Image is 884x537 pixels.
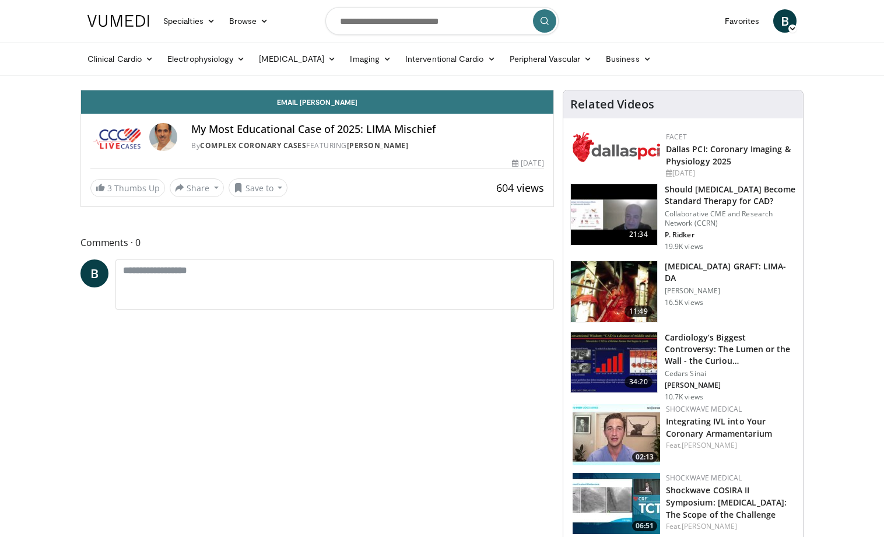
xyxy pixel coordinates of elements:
[107,182,112,194] span: 3
[666,404,742,414] a: Shockwave Medical
[496,181,544,195] span: 604 views
[90,123,145,151] img: Complex Coronary Cases
[573,404,660,465] a: 02:13
[503,47,599,71] a: Peripheral Vascular
[665,381,796,390] p: [PERSON_NAME]
[80,47,160,71] a: Clinical Cardio
[90,179,165,197] a: 3 Thumbs Up
[625,306,653,317] span: 11:49
[665,369,796,378] p: Cedars Sinai
[571,261,657,322] img: feAgcbrvkPN5ynqH4xMDoxOjA4MTsiGN.150x105_q85_crop-smart_upscale.jpg
[160,47,252,71] a: Electrophysiology
[573,404,660,465] img: adf1c163-93e5-45e2-b520-fc626b6c9d57.150x105_q85_crop-smart_upscale.jpg
[570,97,654,111] h4: Related Videos
[666,168,794,178] div: [DATE]
[87,15,149,27] img: VuMedi Logo
[666,473,742,483] a: Shockwave Medical
[573,473,660,534] a: 06:51
[570,332,796,402] a: 34:20 Cardiology’s Biggest Controversy: The Lumen or the Wall - the Curiou… Cedars Sinai [PERSON_...
[252,47,343,71] a: [MEDICAL_DATA]
[666,143,791,167] a: Dallas PCI: Coronary Imaging & Physiology 2025
[347,141,409,150] a: [PERSON_NAME]
[682,521,737,531] a: [PERSON_NAME]
[682,440,737,450] a: [PERSON_NAME]
[229,178,288,197] button: Save to
[665,298,703,307] p: 16.5K views
[191,123,543,136] h4: My Most Educational Case of 2025: LIMA Mischief
[666,132,687,142] a: FACET
[665,230,796,240] p: P. Ridker
[81,90,553,114] a: Email [PERSON_NAME]
[666,440,794,451] div: Feat.
[625,229,653,240] span: 21:34
[632,521,657,531] span: 06:51
[156,9,222,33] a: Specialties
[625,376,653,388] span: 34:20
[573,473,660,534] img: c35ce14a-3a80-4fd3-b91e-c59d4b4f33e6.150x105_q85_crop-smart_upscale.jpg
[571,332,657,393] img: d453240d-5894-4336-be61-abca2891f366.150x105_q85_crop-smart_upscale.jpg
[191,141,543,151] div: By FEATURING
[666,485,787,520] a: Shockwave COSIRA II Symposium: [MEDICAL_DATA]: The Scope of the Challenge
[571,184,657,245] img: eb63832d-2f75-457d-8c1a-bbdc90eb409c.150x105_q85_crop-smart_upscale.jpg
[200,141,306,150] a: Complex Coronary Cases
[665,184,796,207] h3: Should [MEDICAL_DATA] Become Standard Therapy for CAD?
[665,242,703,251] p: 19.9K views
[665,332,796,367] h3: Cardiology’s Biggest Controversy: The Lumen or the Wall - the Curiou…
[343,47,398,71] a: Imaging
[570,184,796,251] a: 21:34 Should [MEDICAL_DATA] Become Standard Therapy for CAD? Collaborative CME and Research Netwo...
[398,47,503,71] a: Interventional Cardio
[773,9,797,33] a: B
[666,416,772,439] a: Integrating IVL into Your Coronary Armamentarium
[632,452,657,462] span: 02:13
[149,123,177,151] img: Avatar
[80,235,554,250] span: Comments 0
[666,521,794,532] div: Feat.
[573,132,660,162] img: 939357b5-304e-4393-95de-08c51a3c5e2a.png.150x105_q85_autocrop_double_scale_upscale_version-0.2.png
[325,7,559,35] input: Search topics, interventions
[718,9,766,33] a: Favorites
[170,178,224,197] button: Share
[512,158,543,169] div: [DATE]
[665,209,796,228] p: Collaborative CME and Research Network (CCRN)
[80,259,108,287] a: B
[570,261,796,322] a: 11:49 [MEDICAL_DATA] GRAFT: LIMA-DA [PERSON_NAME] 16.5K views
[665,286,796,296] p: [PERSON_NAME]
[665,261,796,284] h3: [MEDICAL_DATA] GRAFT: LIMA-DA
[599,47,658,71] a: Business
[665,392,703,402] p: 10.7K views
[222,9,276,33] a: Browse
